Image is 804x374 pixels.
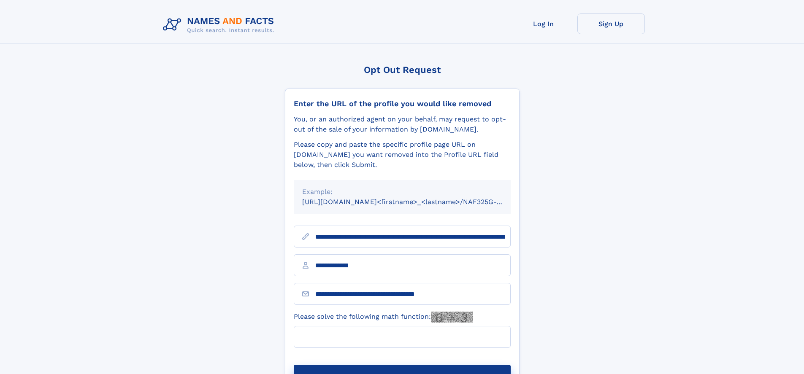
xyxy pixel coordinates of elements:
[510,13,577,34] a: Log In
[294,99,511,108] div: Enter the URL of the profile you would like removed
[285,65,520,75] div: Opt Out Request
[294,140,511,170] div: Please copy and paste the specific profile page URL on [DOMAIN_NAME] you want removed into the Pr...
[294,312,473,323] label: Please solve the following math function:
[160,13,281,36] img: Logo Names and Facts
[302,198,527,206] small: [URL][DOMAIN_NAME]<firstname>_<lastname>/NAF325G-xxxxxxxx
[294,114,511,135] div: You, or an authorized agent on your behalf, may request to opt-out of the sale of your informatio...
[302,187,502,197] div: Example:
[577,13,645,34] a: Sign Up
